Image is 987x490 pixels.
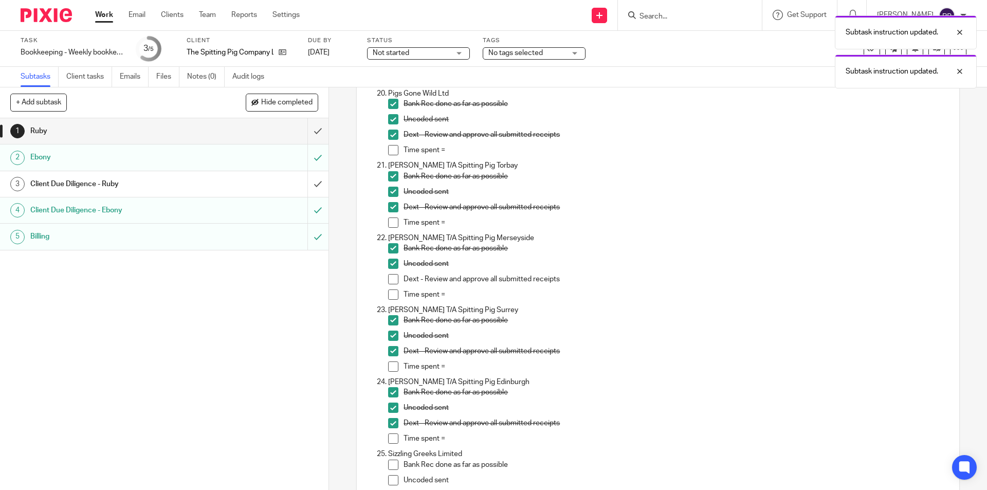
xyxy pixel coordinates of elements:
[187,67,225,87] a: Notes (0)
[30,176,208,192] h1: Client Due Diligence - Ruby
[404,114,948,124] p: Uncoded sent
[373,49,409,57] span: Not started
[66,67,112,87] a: Client tasks
[10,177,25,191] div: 3
[388,305,948,315] p: [PERSON_NAME] T/A Spitting Pig Surrey
[21,37,123,45] label: Task
[21,8,72,22] img: Pixie
[156,67,179,87] a: Files
[187,37,295,45] label: Client
[404,475,948,485] p: Uncoded sent
[404,99,948,109] p: Bank Rec done as far as possible
[388,233,948,243] p: [PERSON_NAME] T/A Spitting Pig Merseyside
[187,47,273,58] p: The Spitting Pig Company Ltd
[939,7,955,24] img: svg%3E
[404,145,948,155] p: Time spent =
[10,203,25,217] div: 4
[404,403,948,413] p: Uncoded sent
[231,10,257,20] a: Reports
[129,10,145,20] a: Email
[148,46,154,52] small: /5
[846,66,938,77] p: Subtask instruction updated.
[367,37,470,45] label: Status
[404,387,948,397] p: Bank Rec done as far as possible
[404,315,948,325] p: Bank Rec done as far as possible
[21,47,123,58] div: Bookkeeping - Weekly bookkeeping SP group
[388,160,948,171] p: [PERSON_NAME] T/A Spitting Pig Torbay
[388,377,948,387] p: [PERSON_NAME] T/A Spitting Pig Edinburgh
[404,274,948,284] p: Dext - Review and approve all submitted receipts
[30,123,208,139] h1: Ruby
[404,361,948,372] p: Time spent =
[261,99,313,107] span: Hide completed
[143,43,154,55] div: 3
[388,88,948,99] p: Pigs Gone Wild Ltd
[404,243,948,253] p: Bank Rec done as far as possible
[246,94,318,111] button: Hide completed
[30,229,208,244] h1: Billing
[404,202,948,212] p: Dext - Review and approve all submitted receipts
[483,37,586,45] label: Tags
[404,187,948,197] p: Uncoded sent
[404,217,948,228] p: Time spent =
[10,94,67,111] button: + Add subtask
[272,10,300,20] a: Settings
[388,449,948,459] p: Sizzling Greeks Limited
[10,230,25,244] div: 5
[488,49,543,57] span: No tags selected
[404,433,948,444] p: Time spent =
[308,49,330,56] span: [DATE]
[404,289,948,300] p: Time spent =
[10,124,25,138] div: 1
[120,67,149,87] a: Emails
[30,150,208,165] h1: Ebony
[232,67,272,87] a: Audit logs
[846,27,938,38] p: Subtask instruction updated.
[404,460,948,470] p: Bank Rec done as far as possible
[404,331,948,341] p: Uncoded sent
[404,259,948,269] p: Uncoded sent
[10,151,25,165] div: 2
[308,37,354,45] label: Due by
[199,10,216,20] a: Team
[95,10,113,20] a: Work
[404,130,948,140] p: Dext - Review and approve all submitted receipts
[404,171,948,182] p: Bank Rec done as far as possible
[404,418,948,428] p: Dext - Review and approve all submitted receipts
[21,67,59,87] a: Subtasks
[404,346,948,356] p: Dext - Review and approve all submitted receipts
[161,10,184,20] a: Clients
[30,203,208,218] h1: Client Due Diligence - Ebony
